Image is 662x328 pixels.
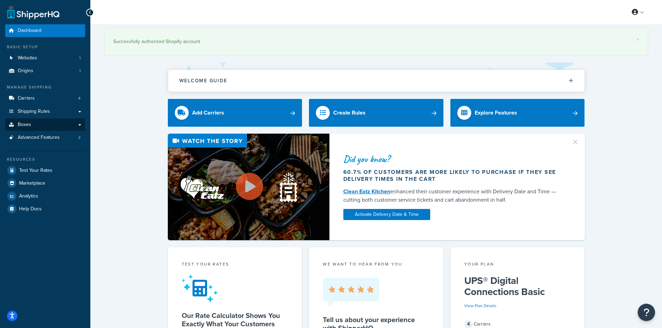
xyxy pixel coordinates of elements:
div: Your Plan [464,261,571,269]
span: Boxes [18,122,31,128]
a: Explore Features [450,99,585,127]
span: Marketplace [19,180,45,186]
div: Test your rates [182,261,288,269]
div: Did you know? [343,154,563,164]
a: × [636,37,639,42]
h5: UPS® Digital Connections Basic [464,275,571,297]
div: Create Rules [333,108,366,118]
li: Advanced Features [5,131,85,144]
span: Origins [18,68,33,74]
span: Test Your Rates [19,168,52,174]
a: Create Rules [309,99,443,127]
a: Boxes [5,118,85,131]
li: Carriers [5,92,85,105]
li: Origins [5,65,85,77]
a: Activate Delivery Date & Time [343,209,430,220]
button: Open Resource Center [638,304,655,321]
div: Basic Setup [5,44,85,50]
img: Video thumbnail [168,134,329,240]
p: we want to hear from you [323,261,430,267]
a: Marketplace [5,177,85,190]
span: Shipping Rules [18,109,50,115]
h2: Welcome Guide [179,78,227,83]
button: Welcome Guide [168,70,585,92]
a: Advanced Features2 [5,131,85,144]
a: Shipping Rules [5,105,85,118]
li: Websites [5,52,85,65]
div: 60.7% of customers are more likely to purchase if they see delivery times in the cart [343,169,563,183]
div: Resources [5,157,85,162]
div: Successfully authorized Shopify account [113,37,639,47]
a: Dashboard [5,24,85,37]
a: Analytics [5,190,85,202]
span: 1 [79,55,81,61]
a: Origins1 [5,65,85,77]
span: 4 [78,95,81,101]
span: Advanced Features [18,135,60,141]
div: Manage Shipping [5,84,85,90]
span: Websites [18,55,37,61]
a: Help Docs [5,203,85,215]
a: View Plan Details [464,303,497,309]
a: Test Your Rates [5,164,85,177]
a: Add Carriers [168,99,302,127]
span: 2 [78,135,81,141]
span: Dashboard [18,28,41,34]
span: 1 [79,68,81,74]
div: enhanced their customer experience with Delivery Date and Time — cutting both customer service ti... [343,187,563,204]
div: Add Carriers [192,108,224,118]
span: Help Docs [19,206,42,212]
span: Analytics [19,193,38,199]
a: Carriers4 [5,92,85,105]
a: Clean Eatz Kitchen [343,187,390,195]
div: Explore Features [475,108,517,118]
span: Carriers [18,95,35,101]
a: Websites1 [5,52,85,65]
